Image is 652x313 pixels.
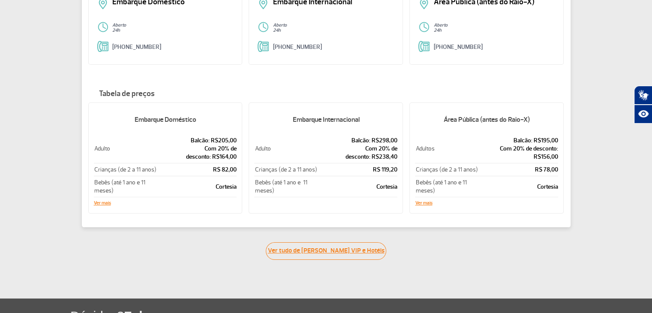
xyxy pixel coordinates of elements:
[415,201,432,206] button: Ver mais
[433,43,482,51] a: [PHONE_NUMBER]
[415,108,558,131] h5: Área Pública (antes do Raio-X)
[88,90,564,98] h4: Tabela de preços
[94,178,157,195] p: Bebês (até 1 ano e 11 meses)
[318,166,397,174] p: R$ 119,20
[255,144,317,153] p: Adulto
[415,144,479,153] p: Adultos
[433,28,555,33] p: 24h
[480,136,558,144] p: Balcão: R$195,00
[634,86,652,105] button: Abrir tradutor de língua de sinais.
[318,183,397,191] p: Cortesia
[273,43,321,51] a: [PHONE_NUMBER]
[318,136,397,144] p: Balcão: R$298,00
[94,108,237,131] h5: Embarque Doméstico
[266,242,386,260] a: Ver tudo de [PERSON_NAME] VIP e Hotéis
[255,178,317,195] p: Bebês (até 1 ano e 11 meses)
[112,28,234,33] p: 24h
[112,43,161,51] a: [PHONE_NUMBER]
[112,22,126,28] strong: Aberto
[158,166,237,174] p: R$ 82,00
[318,144,397,161] p: Com 20% de desconto: R$238,40
[254,108,397,131] h5: Embarque Internacional
[94,166,157,174] p: Crianças (de 2 a 11 anos)
[158,144,237,161] p: Com 20% de desconto: R$164,00
[273,22,286,28] strong: Aberto
[480,183,558,191] p: Cortesia
[634,86,652,123] div: Plugin de acessibilidade da Hand Talk.
[480,144,558,161] p: Com 20% de desconto: R$156,00
[433,22,447,28] strong: Aberto
[480,166,558,174] p: R$ 78,00
[158,183,237,191] p: Cortesia
[273,28,394,33] p: 24h
[415,178,479,195] p: Bebês (até 1 ano e 11 meses)
[255,166,317,174] p: Crianças (de 2 a 11 anos)
[415,166,479,174] p: Crianças (de 2 a 11 anos)
[94,144,157,153] p: Adulto
[158,136,237,144] p: Balcão: R$205,00
[94,201,111,206] button: Ver mais
[634,105,652,123] button: Abrir recursos assistivos.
